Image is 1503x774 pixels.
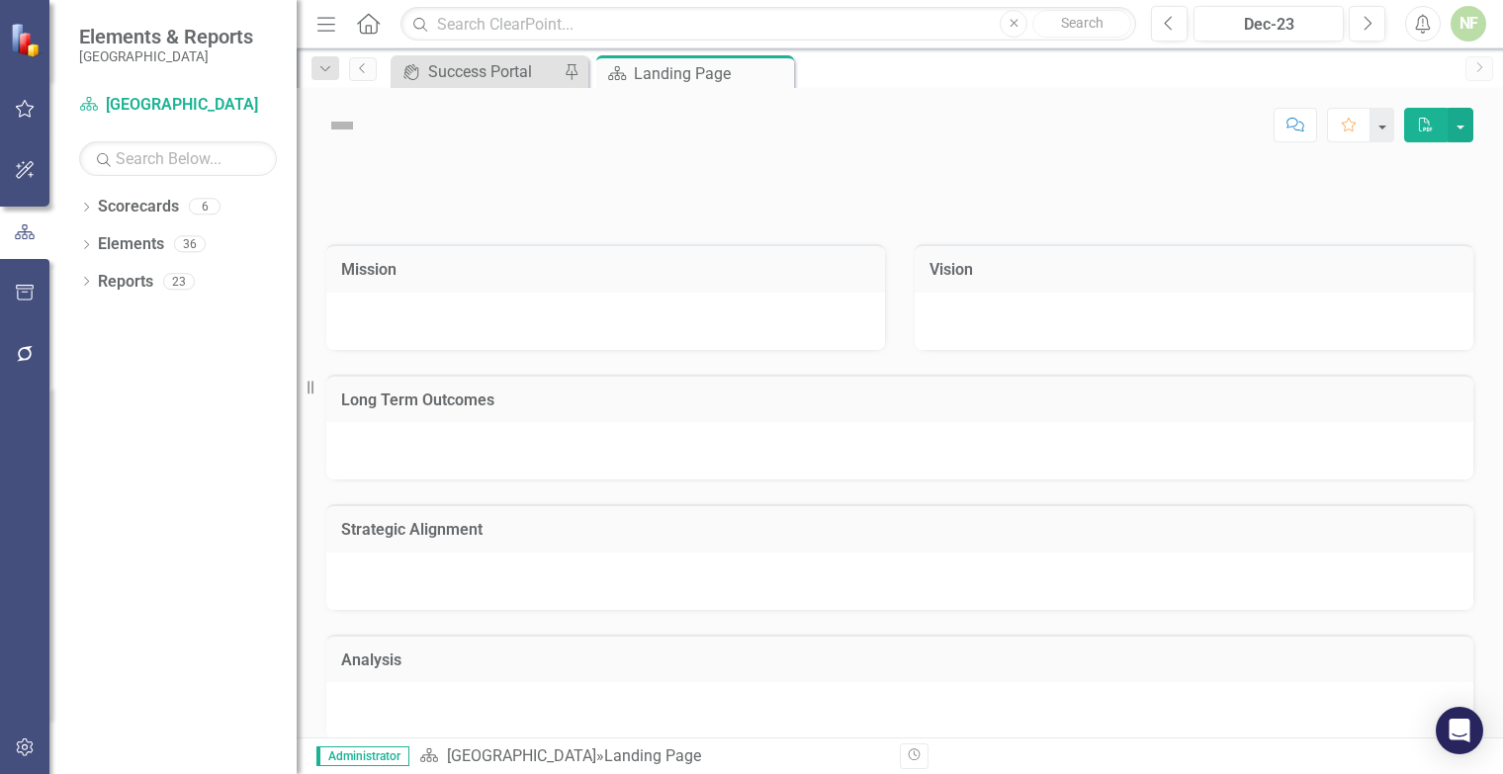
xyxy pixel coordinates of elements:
div: 23 [163,273,195,290]
small: [GEOGRAPHIC_DATA] [79,48,253,64]
div: Success Portal [428,59,559,84]
h3: Analysis [341,651,1459,669]
button: NF [1451,6,1486,42]
div: 36 [174,236,206,253]
img: Not Defined [326,110,358,141]
a: Success Portal [396,59,559,84]
button: Search [1032,10,1131,38]
div: 6 [189,199,221,215]
h3: Strategic Alignment [341,521,1459,539]
div: Landing Page [604,746,701,765]
input: Search Below... [79,141,277,176]
div: Open Intercom Messenger [1436,707,1483,754]
h3: Vision [929,261,1459,279]
a: [GEOGRAPHIC_DATA] [79,94,277,117]
span: Search [1061,15,1104,31]
button: Dec-23 [1194,6,1344,42]
h3: Long Term Outcomes [341,391,1459,409]
div: Dec-23 [1200,13,1337,37]
span: Elements & Reports [79,25,253,48]
a: Scorecards [98,196,179,218]
span: Administrator [316,746,409,766]
a: Elements [98,233,164,256]
div: » [419,745,885,768]
img: ClearPoint Strategy [10,22,45,57]
a: [GEOGRAPHIC_DATA] [447,746,596,765]
h3: Mission [341,261,870,279]
div: Landing Page [634,61,789,86]
a: Reports [98,271,153,294]
input: Search ClearPoint... [400,7,1136,42]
